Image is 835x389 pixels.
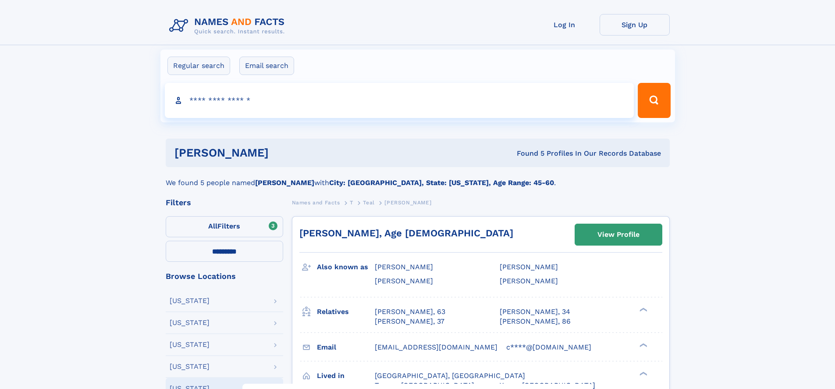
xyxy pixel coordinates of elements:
[174,147,393,158] h1: [PERSON_NAME]
[500,263,558,271] span: [PERSON_NAME]
[170,363,210,370] div: [US_STATE]
[500,317,571,326] a: [PERSON_NAME], 86
[375,317,444,326] a: [PERSON_NAME], 37
[208,222,217,230] span: All
[363,200,374,206] span: Teal
[350,200,353,206] span: T
[166,167,670,188] div: We found 5 people named with .
[500,277,558,285] span: [PERSON_NAME]
[317,304,375,319] h3: Relatives
[317,340,375,355] h3: Email
[575,224,662,245] a: View Profile
[166,199,283,207] div: Filters
[317,260,375,275] h3: Also known as
[299,228,513,239] a: [PERSON_NAME], Age [DEMOGRAPHIC_DATA]
[637,342,648,348] div: ❯
[170,319,210,326] div: [US_STATE]
[393,149,661,158] div: Found 5 Profiles In Our Records Database
[350,197,353,208] a: T
[384,200,431,206] span: [PERSON_NAME]
[166,216,283,237] label: Filters
[637,307,648,312] div: ❯
[375,307,445,317] a: [PERSON_NAME], 63
[317,368,375,383] h3: Lived in
[255,178,314,187] b: [PERSON_NAME]
[375,343,497,351] span: [EMAIL_ADDRESS][DOMAIN_NAME]
[529,14,600,36] a: Log In
[166,272,283,280] div: Browse Locations
[166,14,292,38] img: Logo Names and Facts
[292,197,340,208] a: Names and Facts
[165,83,634,118] input: search input
[375,277,433,285] span: [PERSON_NAME]
[363,197,374,208] a: Teal
[170,341,210,348] div: [US_STATE]
[167,57,230,75] label: Regular search
[170,297,210,304] div: [US_STATE]
[375,371,525,380] span: [GEOGRAPHIC_DATA], [GEOGRAPHIC_DATA]
[329,178,554,187] b: City: [GEOGRAPHIC_DATA], State: [US_STATE], Age Range: 45-60
[375,263,433,271] span: [PERSON_NAME]
[638,83,670,118] button: Search Button
[637,371,648,376] div: ❯
[597,225,640,245] div: View Profile
[600,14,670,36] a: Sign Up
[500,307,570,317] a: [PERSON_NAME], 34
[239,57,294,75] label: Email search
